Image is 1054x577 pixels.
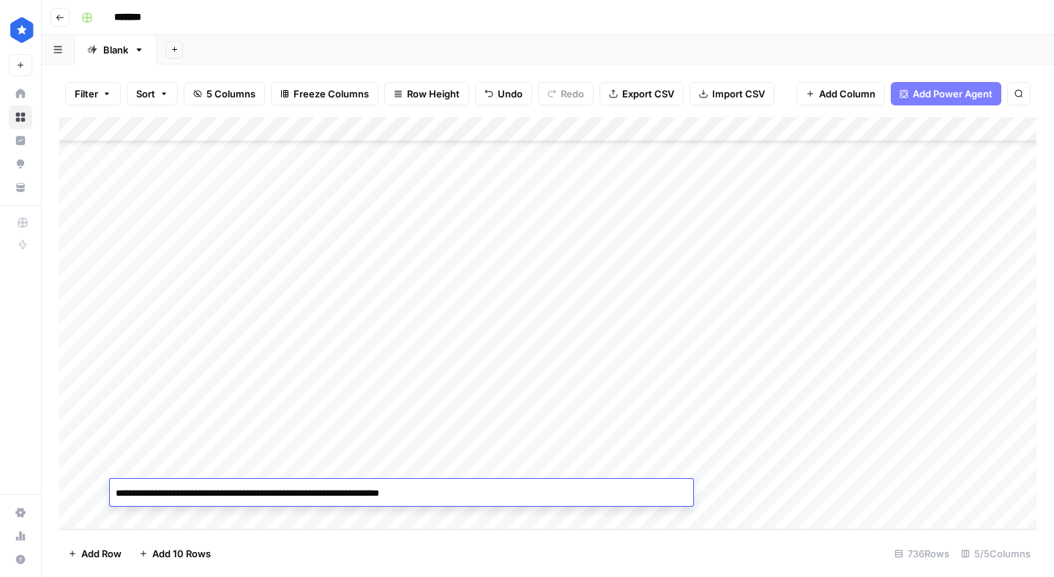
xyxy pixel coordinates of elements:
span: Import CSV [712,86,765,101]
span: Undo [498,86,523,101]
span: 5 Columns [206,86,255,101]
a: Browse [9,105,32,129]
span: Row Height [407,86,460,101]
span: Add 10 Rows [152,546,211,561]
span: Freeze Columns [294,86,369,101]
span: Filter [75,86,98,101]
span: Add Power Agent [913,86,993,101]
span: Add Column [819,86,875,101]
a: Settings [9,501,32,524]
div: 736 Rows [889,542,955,565]
button: Sort [127,82,178,105]
a: Blank [75,35,157,64]
span: Sort [136,86,155,101]
a: Usage [9,524,32,548]
button: Export CSV [599,82,684,105]
button: Workspace: ConsumerAffairs [9,12,32,48]
div: Blank [103,42,128,57]
a: Home [9,82,32,105]
button: Add Power Agent [891,82,1001,105]
img: ConsumerAffairs Logo [9,17,35,43]
button: Help + Support [9,548,32,571]
span: Add Row [81,546,122,561]
div: 5/5 Columns [955,542,1036,565]
button: 5 Columns [184,82,265,105]
button: Freeze Columns [271,82,378,105]
button: Row Height [384,82,469,105]
a: Your Data [9,176,32,199]
button: Add 10 Rows [130,542,220,565]
button: Import CSV [689,82,774,105]
button: Add Column [796,82,885,105]
span: Redo [561,86,584,101]
button: Filter [65,82,121,105]
button: Undo [475,82,532,105]
button: Add Row [59,542,130,565]
a: Insights [9,129,32,152]
button: Redo [538,82,594,105]
a: Opportunities [9,152,32,176]
span: Export CSV [622,86,674,101]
